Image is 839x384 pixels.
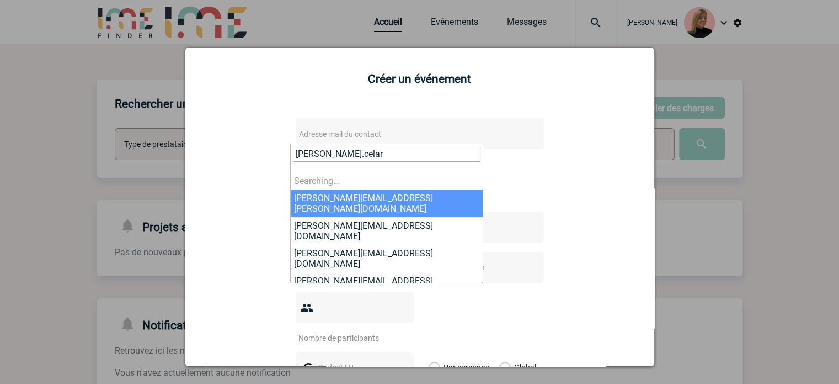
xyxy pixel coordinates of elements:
h2: Créer un événement [199,72,640,86]
li: [PERSON_NAME][EMAIL_ADDRESS][PERSON_NAME][DOMAIN_NAME] [291,190,483,217]
label: Par personne [429,352,441,383]
li: [PERSON_NAME][EMAIL_ADDRESS][DOMAIN_NAME] [291,217,483,245]
li: [PERSON_NAME][EMAIL_ADDRESS][DOMAIN_NAME] [291,245,483,272]
li: Searching… [291,172,483,190]
input: Budget HT [316,360,392,375]
input: Date de fin [446,260,522,275]
label: Global [499,352,506,383]
input: Nombre de participants [296,331,399,345]
li: [PERSON_NAME][EMAIL_ADDRESS][DOMAIN_NAME] [291,272,483,300]
span: Adresse mail du contact [299,130,381,139]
